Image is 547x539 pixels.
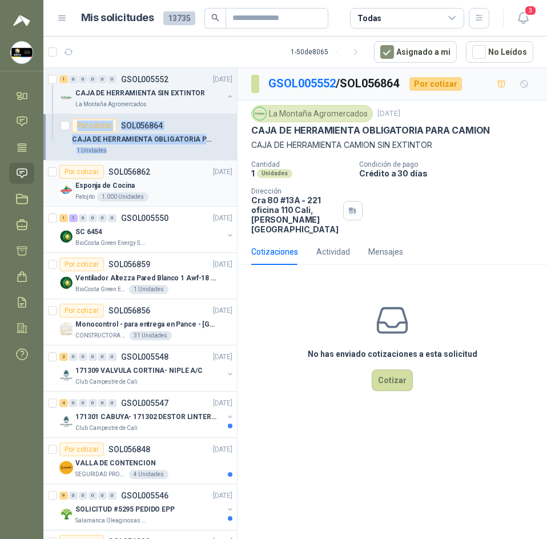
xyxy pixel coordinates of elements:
p: [DATE] [213,398,232,409]
div: 0 [98,492,107,500]
div: 0 [89,399,97,407]
img: Company Logo [59,183,73,197]
img: Company Logo [11,42,33,63]
div: 0 [69,353,78,361]
img: Company Logo [254,107,266,120]
a: 2 0 0 0 0 0 GSOL005548[DATE] Company Logo171309 VALVULA CORTINA- NIPLE A/CClub Campestre de Cali [59,350,235,387]
p: SOL056864 [121,122,163,130]
p: SEGURIDAD PROVISER LTDA [75,470,127,479]
div: 0 [79,75,87,83]
div: 31 Unidades [129,331,172,340]
p: 171301 CABUYA- 171302 DESTOR LINTER- 171305 PINZA [75,412,218,423]
div: 0 [108,353,116,361]
div: 0 [98,75,107,83]
h1: Mis solicitudes [81,10,154,26]
p: [DATE] [213,259,232,270]
p: SC 6454 [75,227,102,238]
div: 0 [89,214,97,222]
div: 0 [79,492,87,500]
p: [DATE] [213,213,232,224]
p: Salamanca Oleaginosas SAS [75,516,147,525]
p: GSOL005547 [121,399,168,407]
button: Asignado a mi [374,41,457,63]
div: 0 [98,214,107,222]
img: Company Logo [59,230,73,243]
div: 1 Unidades [129,285,168,294]
div: 0 [108,492,116,500]
div: 0 [108,399,116,407]
p: CAJA DE HERRAMIENTA CAMION SIN EXTINTOR [251,139,533,151]
div: 0 [89,492,97,500]
div: Mensajes [368,246,403,258]
div: 0 [89,75,97,83]
a: Por cotizarSOL056856[DATE] Company LogoMonocontrol - para entrega en Pance - [GEOGRAPHIC_DATA]CON... [43,299,237,345]
img: Company Logo [59,368,73,382]
p: Club Campestre de Cali [75,424,138,433]
p: / SOL056864 [268,75,400,92]
div: Por cotizar [72,119,116,132]
img: Company Logo [59,415,73,428]
div: 1.000 Unidades [97,192,148,202]
p: Cantidad [251,160,350,168]
button: Cotizar [372,369,413,391]
button: 3 [513,8,533,29]
p: Club Campestre de Cali [75,377,138,387]
div: 1 [59,214,68,222]
p: SOL056848 [108,445,150,453]
p: SOL056859 [108,260,150,268]
img: Company Logo [59,276,73,289]
p: SOL056862 [108,168,150,176]
p: GSOL005552 [121,75,168,83]
img: Company Logo [59,507,73,521]
div: 1 [69,214,78,222]
p: BioCosta Green Energy S.A.S [75,285,127,294]
div: 1 - 50 de 8065 [291,43,365,61]
div: 0 [79,214,87,222]
a: 1 1 0 0 0 0 GSOL005550[DATE] Company LogoSC 6454BioCosta Green Energy S.A.S [59,211,235,248]
div: La Montaña Agromercados [251,105,373,122]
p: SOLICITUD #5295 PEDIDO EPP [75,504,175,515]
p: [DATE] [213,444,232,455]
p: [DATE] [213,305,232,316]
p: [DATE] [213,352,232,363]
p: Crédito a 30 días [359,168,542,178]
div: 0 [69,399,78,407]
div: Actividad [316,246,350,258]
div: 9 [59,492,68,500]
div: 1 Unidades [72,146,111,155]
div: 2 [59,353,68,361]
p: GSOL005546 [121,492,168,500]
span: 13735 [163,11,195,25]
span: search [211,14,219,22]
p: Cra 80 #13A - 221 oficina 110 Cali , [PERSON_NAME][GEOGRAPHIC_DATA] [251,195,339,234]
div: 0 [108,214,116,222]
div: 0 [98,399,107,407]
div: Por cotizar [59,304,104,317]
p: Dirección [251,187,339,195]
span: 3 [524,5,537,16]
p: Patojito [75,192,95,202]
p: CAJA DE HERRAMIENTA OBLIGATORIA PARA CAMION [72,134,214,145]
div: 4 Unidades [129,470,168,479]
a: Por cotizarSOL056848[DATE] Company LogoVALLA DE CONTENCIONSEGURIDAD PROVISER LTDA4 Unidades [43,438,237,484]
div: Por cotizar [59,443,104,456]
a: 4 0 0 0 0 0 GSOL005547[DATE] Company Logo171301 CABUYA- 171302 DESTOR LINTER- 171305 PINZAClub Ca... [59,396,235,433]
div: 0 [89,353,97,361]
p: VALLA DE CONTENCION [75,458,156,469]
div: 0 [98,353,107,361]
div: 0 [79,399,87,407]
p: Condición de pago [359,160,542,168]
div: Todas [357,12,381,25]
p: La Montaña Agromercados [75,100,147,109]
img: Company Logo [59,461,73,474]
p: BioCosta Green Energy S.A.S [75,239,147,248]
a: Por cotizarSOL056864CAJA DE HERRAMIENTA OBLIGATORIA PARA CAMION1 Unidades [43,114,237,160]
p: Esponja de Cocina [75,180,135,191]
h3: No has enviado cotizaciones a esta solicitud [308,348,477,360]
a: Por cotizarSOL056859[DATE] Company LogoVentilador Altezza Pared Blanco 1 Awf-18 Pro BalineraBioCo... [43,253,237,299]
img: Logo peakr [13,14,30,27]
div: 0 [69,75,78,83]
p: 171309 VALVULA CORTINA- NIPLE A/C [75,365,203,376]
p: GSOL005550 [121,214,168,222]
p: [DATE] [213,490,232,501]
